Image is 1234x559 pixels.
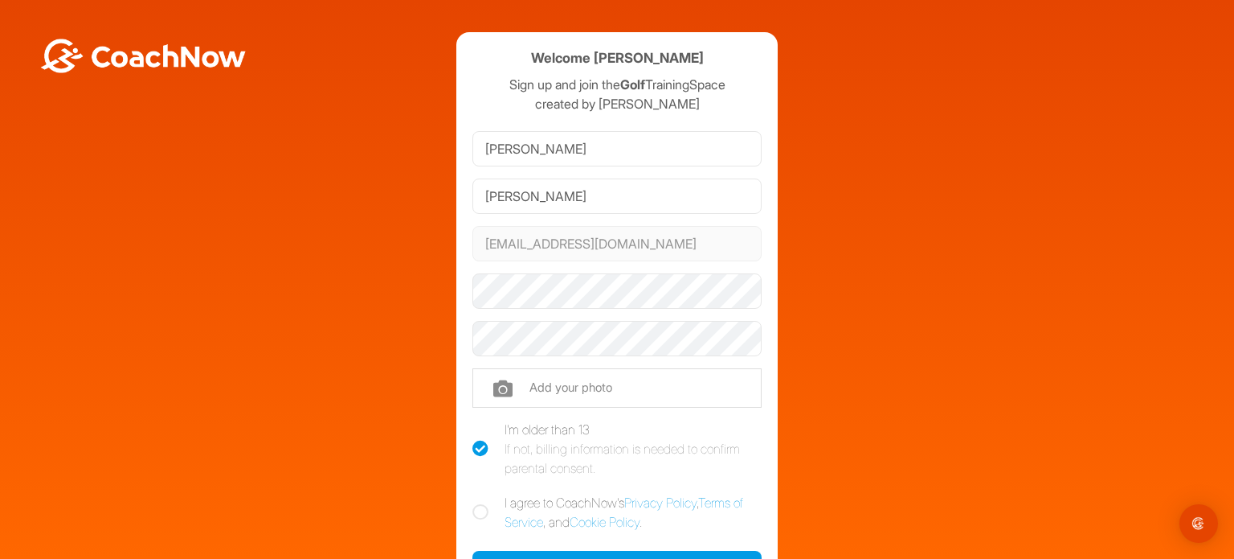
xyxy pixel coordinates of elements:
[1179,504,1218,543] div: Open Intercom Messenger
[39,39,247,73] img: BwLJSsUCoWCh5upNqxVrqldRgqLPVwmV24tXu5FoVAoFEpwwqQ3VIfuoInZCoVCoTD4vwADAC3ZFMkVEQFDAAAAAElFTkSuQmCC
[472,179,762,214] input: Last Name
[620,76,645,92] strong: Golf
[505,495,743,530] a: Terms of Service
[472,131,762,166] input: First Name
[472,94,762,113] p: created by [PERSON_NAME]
[624,495,697,511] a: Privacy Policy
[505,439,762,478] div: If not, billing information is needed to confirm parental consent.
[531,48,704,68] h4: Welcome [PERSON_NAME]
[570,514,639,530] a: Cookie Policy
[472,75,762,94] p: Sign up and join the TrainingSpace
[472,493,762,532] label: I agree to CoachNow's , , and .
[472,226,762,261] input: Email
[505,420,762,478] div: I'm older than 13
